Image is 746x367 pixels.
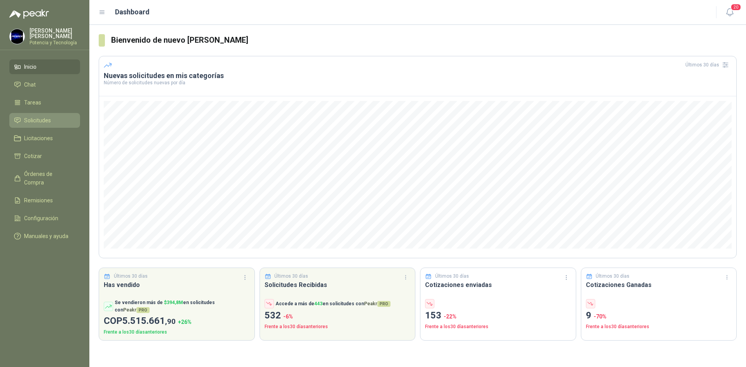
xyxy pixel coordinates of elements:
p: Frente a los 30 días anteriores [104,329,250,336]
p: 532 [265,308,411,323]
p: 153 [425,308,571,323]
p: Últimos 30 días [114,273,148,280]
p: Número de solicitudes nuevas por día [104,80,732,85]
button: 20 [723,5,737,19]
span: Peakr [364,301,390,306]
span: Solicitudes [24,116,51,125]
a: Solicitudes [9,113,80,128]
p: Frente a los 30 días anteriores [265,323,411,330]
p: Frente a los 30 días anteriores [425,323,571,330]
h3: Has vendido [104,280,250,290]
span: Tareas [24,98,41,107]
p: COP [104,314,250,329]
span: -6 % [283,313,293,320]
span: Peakr [123,307,150,313]
a: Chat [9,77,80,92]
span: Licitaciones [24,134,53,143]
a: Configuración [9,211,80,226]
p: Últimos 30 días [596,273,629,280]
span: Inicio [24,63,37,71]
p: Últimos 30 días [274,273,308,280]
span: PRO [136,307,150,313]
p: Potencia y Tecnología [30,40,80,45]
span: PRO [377,301,390,307]
h3: Nuevas solicitudes en mis categorías [104,71,732,80]
img: Logo peakr [9,9,49,19]
p: Frente a los 30 días anteriores [586,323,732,330]
span: Órdenes de Compra [24,170,73,187]
span: + 26 % [178,319,192,325]
a: Licitaciones [9,131,80,146]
span: Manuales y ayuda [24,232,68,240]
p: Accede a más de en solicitudes con [275,300,390,308]
p: Se vendieron más de en solicitudes con [115,299,250,314]
a: Remisiones [9,193,80,208]
span: ,90 [165,317,176,326]
h3: Cotizaciones Ganadas [586,280,732,290]
a: Manuales y ayuda [9,229,80,244]
a: Cotizar [9,149,80,163]
span: Remisiones [24,196,53,205]
h3: Solicitudes Recibidas [265,280,411,290]
img: Company Logo [10,29,24,44]
p: 9 [586,308,732,323]
span: -22 % [444,313,457,320]
a: Inicio [9,59,80,74]
h3: Cotizaciones enviadas [425,280,571,290]
p: Últimos 30 días [435,273,469,280]
h1: Dashboard [115,7,150,17]
a: Tareas [9,95,80,110]
div: Últimos 30 días [685,59,732,71]
span: Configuración [24,214,58,223]
span: 20 [730,3,741,11]
a: Órdenes de Compra [9,167,80,190]
span: $ 394,8M [164,300,183,305]
span: -70 % [594,313,607,320]
p: [PERSON_NAME] [PERSON_NAME] [30,28,80,39]
h3: Bienvenido de nuevo [PERSON_NAME] [111,34,737,46]
span: 443 [314,301,322,306]
span: Chat [24,80,36,89]
span: Cotizar [24,152,42,160]
span: 5.515.661 [122,315,176,326]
